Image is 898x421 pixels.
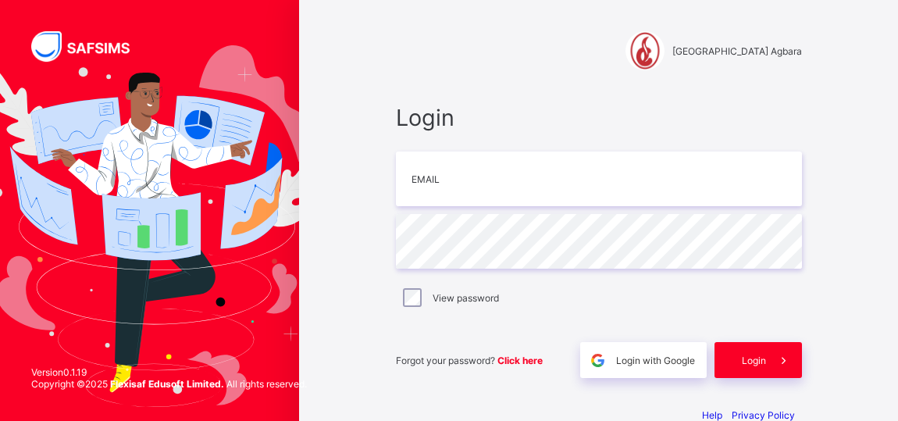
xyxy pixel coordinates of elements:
span: Version 0.1.19 [31,366,307,378]
strong: Flexisaf Edusoft Limited. [110,378,224,390]
img: google.396cfc9801f0270233282035f929180a.svg [589,351,607,369]
a: Help [702,409,722,421]
span: Copyright © 2025 All rights reserved. [31,378,307,390]
span: Login [742,355,766,366]
img: SAFSIMS Logo [31,31,148,62]
span: Forgot your password? [396,355,543,366]
span: [GEOGRAPHIC_DATA] Agbara [672,45,802,57]
span: Login with Google [616,355,695,366]
a: Privacy Policy [732,409,795,421]
label: View password [433,292,499,304]
a: Click here [497,355,543,366]
span: Login [396,104,802,131]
